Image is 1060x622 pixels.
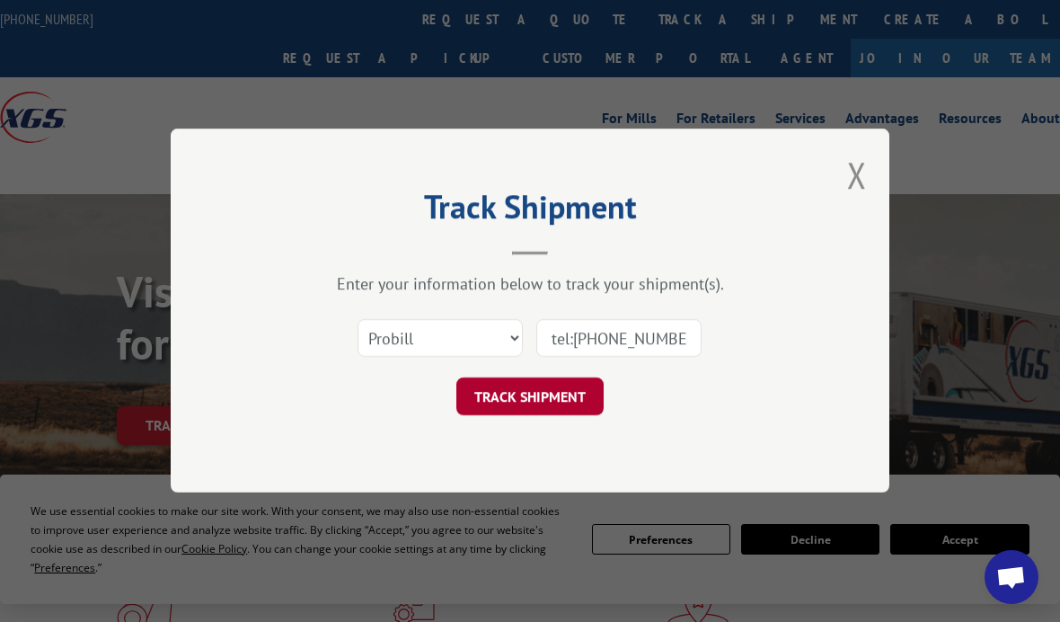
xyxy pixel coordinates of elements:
[847,151,867,199] button: Close modal
[456,378,604,416] button: TRACK SHIPMENT
[261,274,799,295] div: Enter your information below to track your shipment(s).
[536,320,702,358] input: Number(s)
[985,550,1038,604] div: Open chat
[261,194,799,228] h2: Track Shipment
